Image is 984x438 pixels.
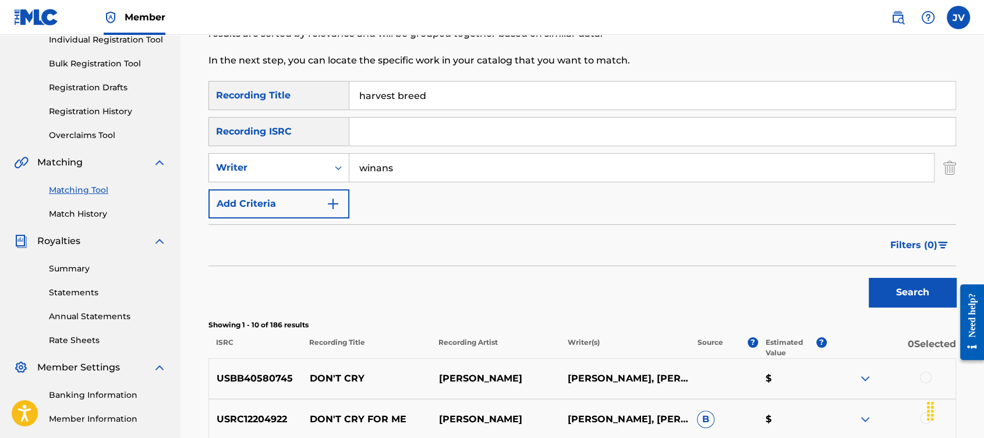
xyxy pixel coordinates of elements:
p: USBB40580745 [209,372,302,386]
img: Member Settings [14,361,28,375]
img: MLC Logo [14,9,59,26]
span: ? [816,337,827,348]
p: Writer(s) [560,337,689,358]
p: [PERSON_NAME] [431,412,560,426]
img: expand [153,156,167,169]
img: search [891,10,905,24]
p: Recording Title [302,337,431,358]
a: Individual Registration Tool [49,34,167,46]
a: Statements [49,287,167,299]
a: Banking Information [49,389,167,401]
button: Add Criteria [208,189,349,218]
p: Recording Artist [431,337,560,358]
span: B [697,411,714,428]
p: [PERSON_NAME], [PERSON_NAME] [PERSON_NAME] [560,412,689,426]
div: Writer [216,161,321,175]
img: Royalties [14,234,28,248]
p: ISRC [208,337,302,358]
a: Member Information [49,413,167,425]
a: Summary [49,263,167,275]
img: Delete Criterion [943,153,956,182]
form: Search Form [208,81,956,313]
div: User Menu [947,6,970,29]
a: Public Search [886,6,909,29]
img: filter [938,242,948,249]
div: Help [916,6,940,29]
span: ? [748,337,758,348]
span: Royalties [37,234,80,248]
a: Registration Drafts [49,82,167,94]
button: Search [869,278,956,307]
p: In the next step, you can locate the specific work in your catalog that you want to match. [208,54,784,68]
a: Matching Tool [49,184,167,196]
img: Matching [14,156,29,169]
p: 0 Selected [827,337,956,358]
p: $ [758,412,827,426]
p: [PERSON_NAME] [431,372,560,386]
img: Top Rightsholder [104,10,118,24]
a: Match History [49,208,167,220]
p: Source [698,337,723,358]
p: Estimated Value [766,337,816,358]
p: DON'T CRY [302,372,431,386]
a: Registration History [49,105,167,118]
a: Bulk Registration Tool [49,58,167,70]
span: Filters ( 0 ) [890,238,937,252]
img: expand [153,361,167,375]
button: Filters (0) [883,231,956,260]
iframe: Chat Widget [926,382,984,438]
a: Annual Statements [49,310,167,323]
p: DON'T CRY FOR ME [302,412,431,426]
span: Matching [37,156,83,169]
img: expand [153,234,167,248]
p: $ [758,372,827,386]
img: expand [858,372,872,386]
img: help [921,10,935,24]
img: 9d2ae6d4665cec9f34b9.svg [326,197,340,211]
span: Member Settings [37,361,120,375]
p: [PERSON_NAME], [PERSON_NAME], [PERSON_NAME], [PERSON_NAME], [PERSON_NAME], K [PERSON_NAME], [PERS... [560,372,689,386]
iframe: Resource Center [951,275,984,369]
span: Member [125,10,165,24]
div: Drag [921,394,940,429]
p: Showing 1 - 10 of 186 results [208,320,956,330]
img: expand [858,412,872,426]
a: Rate Sheets [49,334,167,347]
p: USRC12204922 [209,412,302,426]
a: Overclaims Tool [49,129,167,142]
